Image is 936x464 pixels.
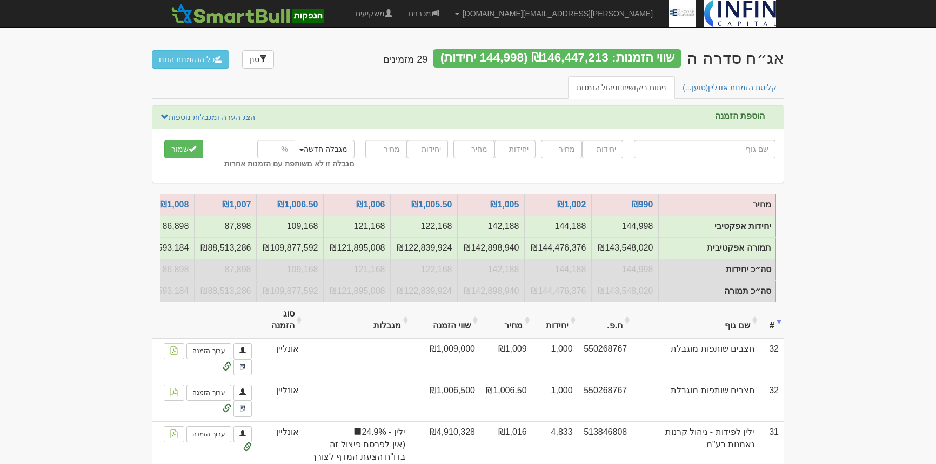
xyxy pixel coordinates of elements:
[195,259,257,280] td: סה״כ יחידות
[170,346,178,355] img: pdf-file-icon.png
[160,200,189,209] a: ₪1,008
[324,259,391,280] td: סה״כ יחידות
[433,49,681,68] div: שווי הזמנות: ₪146,447,213 (144,998 יחידות)
[391,280,458,302] td: סה״כ תמורה
[186,343,231,359] a: ערוך הזמנה
[132,259,195,280] td: סה״כ יחידות
[592,259,659,280] td: סה״כ יחידות
[541,140,582,158] input: מחיר
[532,380,578,421] td: 1,000
[532,302,578,339] th: יחידות: activate to sort column ascending
[356,200,385,209] a: ₪1,006
[239,362,246,371] img: approved-contact.svg
[525,216,592,237] td: יחידות אפקטיבי
[304,302,411,339] th: מגבלות: activate to sort column ascending
[170,429,178,438] img: pdf-file-icon.png
[411,302,480,339] th: שווי הזמנה: activate to sort column ascending
[632,200,653,209] a: ₪990
[391,237,458,259] td: תמורה אפקטיבית
[365,140,406,158] input: מחיר
[224,158,355,169] label: מגבלה זו לא משותפת עם הזמנות אחרות
[391,259,458,280] td: סה״כ יחידות
[659,194,776,216] td: מחיר
[458,216,525,237] td: יחידות אפקטיבי
[715,111,765,121] label: הוספת הזמנה
[292,140,355,158] button: מגבלה חדשה
[760,302,784,339] th: #: activate to sort column ascending
[532,338,578,380] td: 1,000
[324,280,391,302] td: סה״כ תמורה
[411,200,452,209] a: ₪1,005.50
[257,140,295,158] input: %
[383,55,427,65] h4: 29 מזמינים
[324,216,391,237] td: יחידות אפקטיבי
[458,237,525,259] td: תמורה אפקטיבית
[578,338,633,380] td: 550268767
[411,380,480,421] td: ₪1,006,500
[659,259,776,280] td: סה״כ יחידות
[186,385,231,401] a: ערוך הזמנה
[632,338,760,380] td: חצבים שותפות מוגבלת
[277,200,318,209] a: ₪1,006.50
[659,280,776,302] td: סה״כ תמורה
[632,380,760,421] td: חצבים שותפות מוגבלת
[257,380,304,421] td: אונליין
[310,426,405,439] span: ילין - 24.9%
[490,200,519,209] a: ₪1,005
[222,200,251,209] a: ₪1,007
[760,380,784,421] td: 32
[525,237,592,259] td: תמורה אפקטיבית
[164,140,203,158] button: שמור
[525,259,592,280] td: סה״כ יחידות
[257,259,324,280] td: סה״כ יחידות
[592,216,659,237] td: יחידות אפקטיבי
[195,280,257,302] td: סה״כ תמורה
[557,200,586,209] a: ₪1,002
[582,140,623,158] input: יחידות
[257,216,324,237] td: יחידות אפקטיבי
[195,216,257,237] td: יחידות אפקטיבי
[674,76,785,99] a: קליטת הזמנות אונליין(טוען...)
[186,426,231,442] a: ערוך הזמנה
[132,237,195,259] td: תמורה אפקטיבית
[480,338,532,380] td: ₪1,009
[161,111,256,123] a: הצג הערה ומגבלות נוספות
[568,76,676,99] a: ניתוח ביקושים וניהול הזמנות
[152,50,229,69] button: כל ההזמנות הוזנו
[257,302,304,339] th: סוג הזמנה: activate to sort column ascending
[634,140,775,158] input: שם גוף
[494,140,536,158] input: יחידות
[242,50,274,69] a: סנן
[683,83,708,92] span: (טוען...)
[592,280,659,302] td: סה״כ תמורה
[632,302,760,339] th: שם גוף: activate to sort column ascending
[659,216,776,238] td: יחידות אפקטיבי
[687,49,784,67] div: אנקור פרופרטיס - אג״ח (סדרה ה) - הנפקה לציבור
[170,388,178,396] img: pdf-file-icon.png
[132,280,195,302] td: סה״כ תמורה
[453,140,494,158] input: מחיר
[480,380,532,421] td: ₪1,006.50
[480,302,532,339] th: מחיר: activate to sort column ascending
[458,280,525,302] td: סה״כ תמורה
[659,238,776,259] td: תמורה אפקטיבית
[760,338,784,380] td: 32
[239,404,246,413] img: approved-contact.svg
[257,338,304,380] td: אונליין
[391,216,458,237] td: יחידות אפקטיבי
[132,216,195,237] td: יחידות אפקטיבי
[592,237,659,259] td: תמורה אפקטיבית
[458,259,525,280] td: סה״כ יחידות
[195,237,257,259] td: תמורה אפקטיבית
[407,140,448,158] input: יחידות
[257,280,324,302] td: סה״כ תמורה
[578,380,633,421] td: 550268767
[257,237,324,259] td: תמורה אפקטיבית
[324,237,391,259] td: תמורה אפקטיבית
[578,302,633,339] th: ח.פ.: activate to sort column ascending
[525,280,592,302] td: סה״כ תמורה
[168,3,327,24] img: SmartBull Logo
[411,338,480,380] td: ₪1,009,000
